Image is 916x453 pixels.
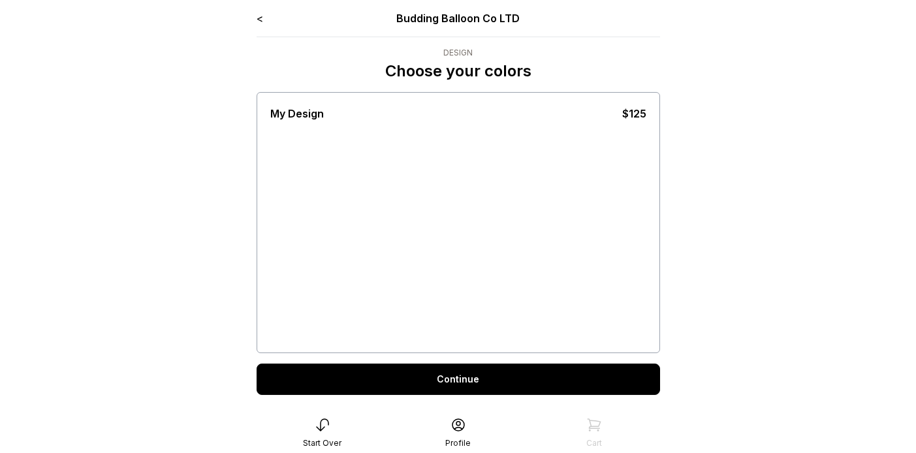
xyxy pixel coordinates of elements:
div: Profile [445,438,471,448]
p: Choose your colors [385,61,531,82]
div: My Design [270,106,324,121]
a: Continue [257,364,660,395]
div: Cart [586,438,602,448]
div: Budding Balloon Co LTD [337,10,579,26]
a: < [257,12,263,25]
div: Start Over [303,438,341,448]
div: $125 [622,106,646,121]
div: Design [385,48,531,58]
